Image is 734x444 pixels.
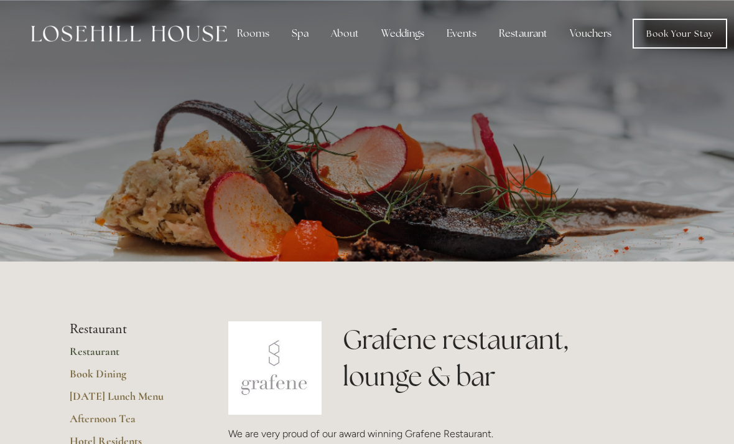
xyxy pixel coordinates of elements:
[371,21,434,46] div: Weddings
[70,344,188,367] a: Restaurant
[343,321,664,395] h1: Grafene restaurant, lounge & bar
[70,389,188,412] a: [DATE] Lunch Menu
[227,21,279,46] div: Rooms
[31,26,227,42] img: Losehill House
[633,19,727,49] a: Book Your Stay
[70,367,188,389] a: Book Dining
[70,321,188,338] li: Restaurant
[321,21,369,46] div: About
[489,21,557,46] div: Restaurant
[560,21,621,46] a: Vouchers
[437,21,486,46] div: Events
[228,321,322,415] img: grafene.jpg
[282,21,318,46] div: Spa
[70,412,188,434] a: Afternoon Tea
